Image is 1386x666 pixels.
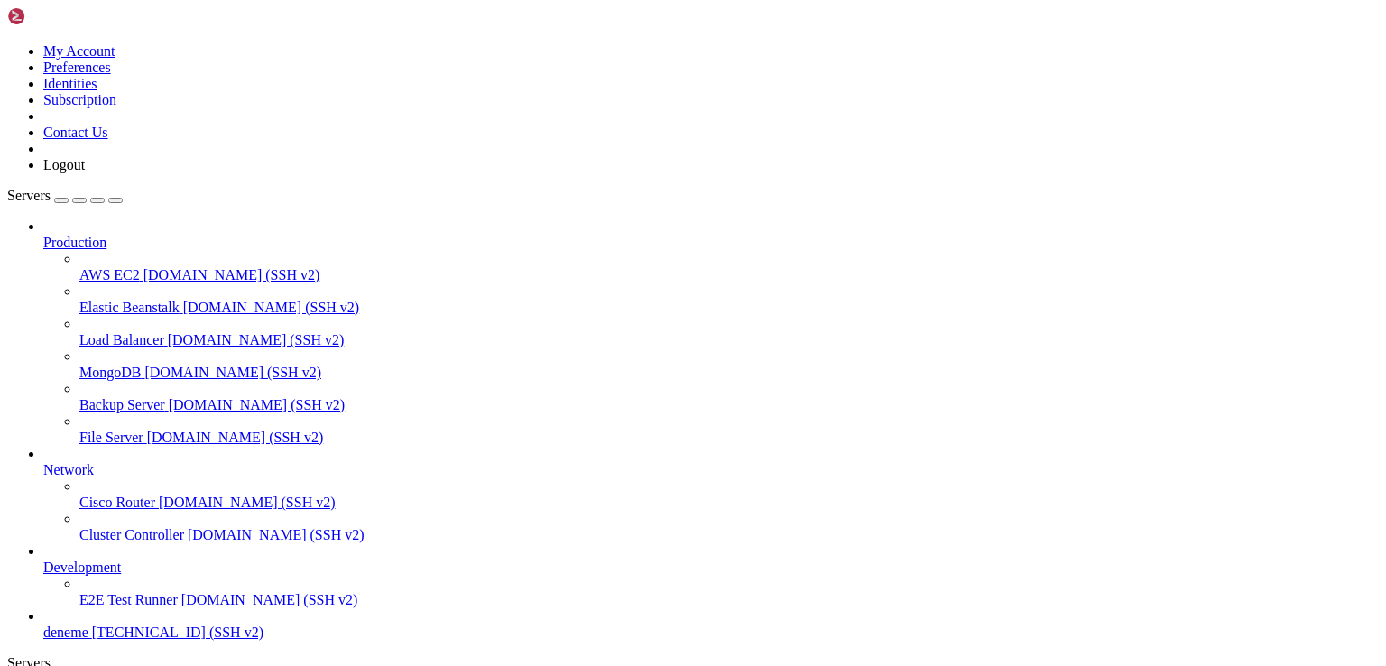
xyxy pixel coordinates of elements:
span: [DOMAIN_NAME] (SSH v2) [181,592,358,607]
span: Load Balancer [79,332,164,347]
span: Backup Server [79,397,165,412]
span: [DOMAIN_NAME] (SSH v2) [143,267,320,282]
li: Cluster Controller [DOMAIN_NAME] (SSH v2) [79,511,1379,543]
a: Subscription [43,92,116,107]
span: [DOMAIN_NAME] (SSH v2) [183,300,360,315]
li: Backup Server [DOMAIN_NAME] (SSH v2) [79,381,1379,413]
span: [DOMAIN_NAME] (SSH v2) [168,332,345,347]
a: Development [43,560,1379,576]
a: Contact Us [43,125,108,140]
li: Elastic Beanstalk [DOMAIN_NAME] (SSH v2) [79,283,1379,316]
a: Network [43,462,1379,478]
a: Logout [43,157,85,172]
a: MongoDB [DOMAIN_NAME] (SSH v2) [79,365,1379,381]
span: AWS EC2 [79,267,140,282]
a: Elastic Beanstalk [DOMAIN_NAME] (SSH v2) [79,300,1379,316]
span: [TECHNICAL_ID] (SSH v2) [92,624,263,640]
span: [DOMAIN_NAME] (SSH v2) [188,527,365,542]
a: deneme [TECHNICAL_ID] (SSH v2) [43,624,1379,641]
span: [DOMAIN_NAME] (SSH v2) [144,365,321,380]
a: Cisco Router [DOMAIN_NAME] (SSH v2) [79,495,1379,511]
li: File Server [DOMAIN_NAME] (SSH v2) [79,413,1379,446]
span: Cluster Controller [79,527,184,542]
li: Production [43,218,1379,446]
li: E2E Test Runner [DOMAIN_NAME] (SSH v2) [79,576,1379,608]
span: Development [43,560,121,575]
li: MongoDB [DOMAIN_NAME] (SSH v2) [79,348,1379,381]
span: Cisco Router [79,495,155,510]
a: Preferences [43,60,111,75]
a: Backup Server [DOMAIN_NAME] (SSH v2) [79,397,1379,413]
a: Identities [43,76,97,91]
span: Elastic Beanstalk [79,300,180,315]
span: [DOMAIN_NAME] (SSH v2) [159,495,336,510]
a: My Account [43,43,115,59]
img: Shellngn [7,7,111,25]
a: AWS EC2 [DOMAIN_NAME] (SSH v2) [79,267,1379,283]
span: E2E Test Runner [79,592,178,607]
li: Cisco Router [DOMAIN_NAME] (SSH v2) [79,478,1379,511]
span: Production [43,235,106,250]
a: Production [43,235,1379,251]
span: MongoDB [79,365,141,380]
li: deneme [TECHNICAL_ID] (SSH v2) [43,608,1379,641]
span: [DOMAIN_NAME] (SSH v2) [147,430,324,445]
span: File Server [79,430,143,445]
li: Development [43,543,1379,608]
span: [DOMAIN_NAME] (SSH v2) [169,397,346,412]
a: Servers [7,188,123,203]
a: Cluster Controller [DOMAIN_NAME] (SSH v2) [79,527,1379,543]
span: deneme [43,624,88,640]
li: Load Balancer [DOMAIN_NAME] (SSH v2) [79,316,1379,348]
a: Load Balancer [DOMAIN_NAME] (SSH v2) [79,332,1379,348]
a: File Server [DOMAIN_NAME] (SSH v2) [79,430,1379,446]
a: E2E Test Runner [DOMAIN_NAME] (SSH v2) [79,592,1379,608]
li: Network [43,446,1379,543]
span: Network [43,462,94,477]
span: Servers [7,188,51,203]
li: AWS EC2 [DOMAIN_NAME] (SSH v2) [79,251,1379,283]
